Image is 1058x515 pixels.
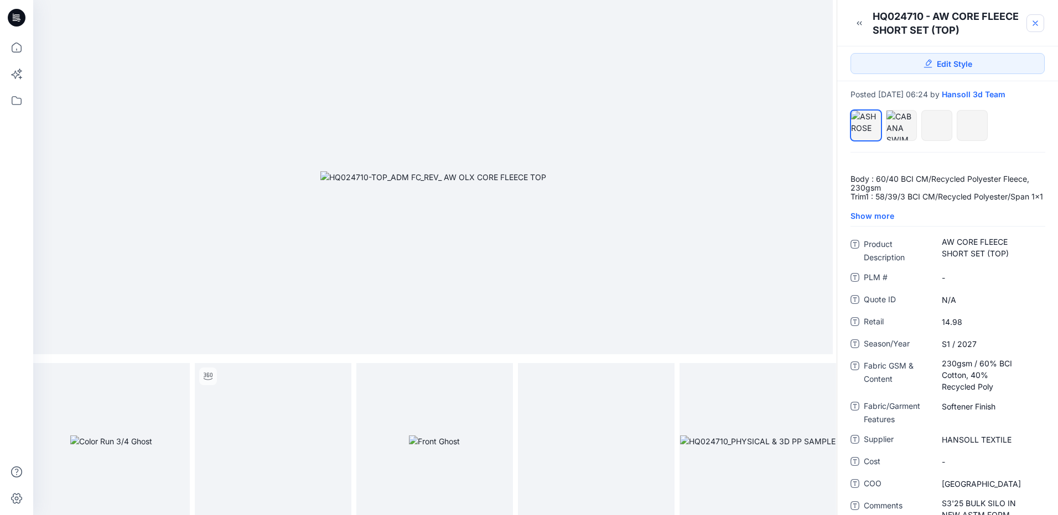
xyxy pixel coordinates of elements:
span: N/A [942,294,1038,306]
a: Hansoll 3d Team [942,90,1005,99]
div: HQ024710 - AW CORE FLEECE SHORT SET (TOP) [873,9,1025,37]
span: AW CORE FLEECE SHORT SET (TOP) [942,236,1038,259]
span: 230gsm / 60% BCI Cotton, 40% Recycled Poly [942,358,1038,392]
button: Minimize [850,14,868,32]
p: Body : 60/40 BCI CM/Recycled Polyester Fleece, 230gsm Trim1 : 58/39/3 BCI CM/Recycled Polyester/S... [850,175,1045,201]
span: COO [864,477,930,492]
img: HQ024710_PHYSICAL & 3D PP SAMPLE [680,435,836,447]
span: Supplier [864,433,930,448]
span: Cost [864,455,930,470]
a: Close Style Presentation [1026,14,1044,32]
img: HQ024710-TOP_ADM FC_REV_ AW OLX CORE FLEECE TOP [320,171,546,183]
div: Posted [DATE] 06:24 by [850,90,1045,99]
span: PLM # [864,271,930,286]
span: Fabric/Garment Features [864,400,930,426]
span: Vietnam [942,478,1038,490]
img: Color Run 3/4 Ghost [70,435,152,447]
span: S1 / 2027 [942,338,1038,350]
span: - [942,456,1038,467]
span: 14.98 [942,316,1038,328]
div: ASH ROSE [850,110,881,141]
div: Show more [850,210,1045,222]
span: Season/Year [864,337,930,353]
span: Edit Style [937,58,972,70]
a: Edit Style [850,53,1045,74]
div: PALE LILAC [921,110,952,141]
span: - [942,272,1038,283]
div: CABANA SWIM [886,110,917,141]
span: Fabric GSM & Content [864,359,930,393]
span: Quote ID [864,293,930,308]
span: Softener Finish [942,401,1038,412]
span: Retail [864,315,930,330]
span: Product Description [864,238,930,264]
img: Front Ghost [409,435,460,447]
span: HANSOLL TEXTILE [942,434,1038,445]
div: PEACH SUNSET [957,110,988,141]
